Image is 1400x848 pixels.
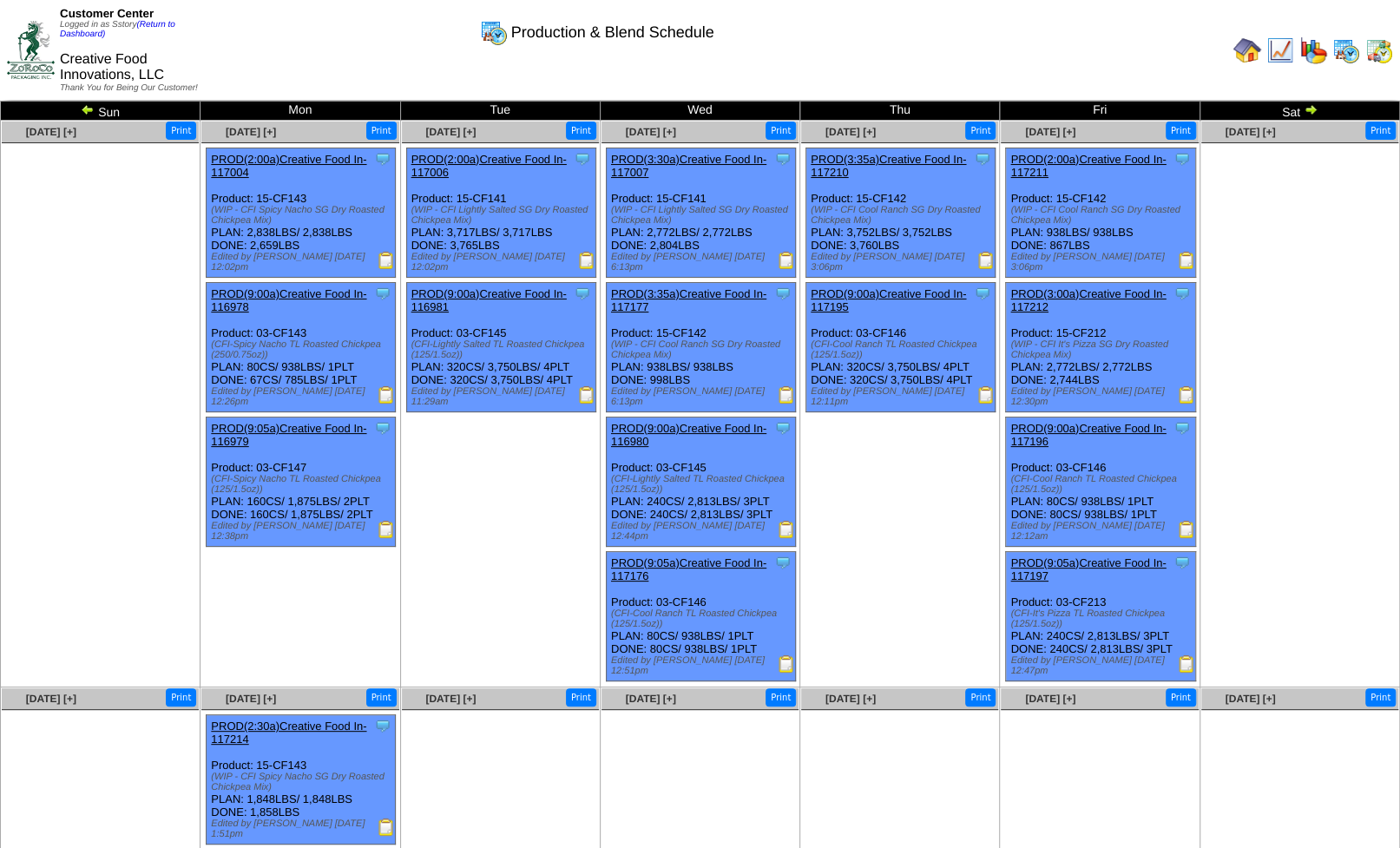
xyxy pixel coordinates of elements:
span: Creative Food Innovations, LLC [60,52,164,82]
div: Edited by [PERSON_NAME] [DATE] 12:44pm [611,521,795,542]
a: PROD(3:00a)Creative Food In-117212 [1010,287,1166,313]
div: Product: 03-CF143 PLAN: 80CS / 938LBS / 1PLT DONE: 67CS / 785LBS / 1PLT [207,283,396,412]
div: Edited by [PERSON_NAME] [DATE] 1:51pm [211,818,395,839]
a: PROD(3:30a)Creative Food In-117007 [611,153,766,179]
a: PROD(9:00a)Creative Food In-117195 [811,287,966,313]
div: Product: 03-CF147 PLAN: 160CS / 1,875LBS / 2PLT DONE: 160CS / 1,875LBS / 2PLT [207,417,396,547]
img: Tooltip [374,150,391,168]
span: Production & Blend Schedule [511,23,714,42]
a: PROD(9:05a)Creative Food In-117197 [1010,556,1166,582]
a: (Return to Dashboard) [60,20,175,39]
button: Print [166,688,196,707]
img: Production Report [977,386,995,404]
button: Print [1365,122,1396,140]
div: Edited by [PERSON_NAME] [DATE] 12:26pm [211,386,395,407]
td: Sat [1200,102,1399,121]
img: Tooltip [774,285,792,302]
div: Product: 03-CF145 PLAN: 320CS / 3,750LBS / 4PLT DONE: 320CS / 3,750LBS / 4PLT [406,283,595,412]
a: [DATE] [+] [425,126,476,138]
div: Product: 03-CF146 PLAN: 320CS / 3,750LBS / 4PLT DONE: 320CS / 3,750LBS / 4PLT [806,283,996,412]
div: (CFI-Spicy Nacho TL Roasted Chickpea (125/1.5oz)) [211,474,395,495]
a: PROD(9:05a)Creative Food In-117176 [611,556,766,582]
span: [DATE] [+] [226,126,276,138]
div: Edited by [PERSON_NAME] [DATE] 3:06pm [1010,252,1194,273]
div: Product: 03-CF146 PLAN: 80CS / 938LBS / 1PLT DONE: 80CS / 938LBS / 1PLT [606,552,795,681]
div: Edited by [PERSON_NAME] [DATE] 6:13pm [611,386,795,407]
a: [DATE] [+] [26,693,76,705]
div: (WIP - CFI It's Pizza SG Dry Roasted Chickpea Mix) [1010,339,1194,360]
button: Print [1166,688,1196,707]
div: Product: 03-CF146 PLAN: 80CS / 938LBS / 1PLT DONE: 80CS / 938LBS / 1PLT [1006,417,1195,547]
img: Production Report [778,386,795,404]
div: (WIP - CFI Spicy Nacho SG Dry Roasted Chickpea Mix) [211,205,395,226]
img: Production Report [378,386,395,404]
img: Production Report [778,252,795,269]
a: PROD(3:35a)Creative Food In-117210 [811,153,966,179]
span: [DATE] [+] [626,126,676,138]
button: Print [1365,688,1396,707]
div: Product: 15-CF142 PLAN: 938LBS / 938LBS DONE: 998LBS [606,283,795,412]
div: Product: 15-CF143 PLAN: 2,838LBS / 2,838LBS DONE: 2,659LBS [207,148,396,278]
a: PROD(9:00a)Creative Food In-116981 [411,287,567,313]
span: Customer Center [60,7,154,20]
span: Logged in as Sstory [60,20,175,39]
div: Product: 15-CF141 PLAN: 2,772LBS / 2,772LBS DONE: 2,804LBS [606,148,795,278]
button: Print [965,122,996,140]
img: calendarinout.gif [1365,36,1393,64]
a: [DATE] [+] [26,126,76,138]
div: Product: 15-CF143 PLAN: 1,848LBS / 1,848LBS DONE: 1,858LBS [207,715,396,845]
img: arrowright.gif [1304,102,1318,116]
a: [DATE] [+] [626,693,676,705]
a: [DATE] [+] [1225,693,1275,705]
div: (WIP - CFI Cool Ranch SG Dry Roasted Chickpea Mix) [811,205,995,226]
td: Fri [1000,102,1200,121]
div: Edited by [PERSON_NAME] [DATE] 12:12am [1010,521,1194,542]
a: [DATE] [+] [226,693,276,705]
div: Edited by [PERSON_NAME] [DATE] 12:51pm [611,655,795,676]
div: Edited by [PERSON_NAME] [DATE] 12:38pm [211,521,395,542]
div: Edited by [PERSON_NAME] [DATE] 3:06pm [811,252,995,273]
button: Print [965,688,996,707]
img: Production Report [778,521,795,538]
img: Tooltip [1173,554,1191,571]
img: Production Report [1178,521,1195,538]
div: Product: 15-CF142 PLAN: 3,752LBS / 3,752LBS DONE: 3,760LBS [806,148,996,278]
div: Product: 15-CF142 PLAN: 938LBS / 938LBS DONE: 867LBS [1006,148,1195,278]
div: (WIP - CFI Lightly Salted SG Dry Roasted Chickpea Mix) [411,205,595,226]
img: Tooltip [774,554,792,571]
span: [DATE] [+] [1025,693,1075,705]
div: (WIP - CFI Lightly Salted SG Dry Roasted Chickpea Mix) [611,205,795,226]
div: (CFI-Lightly Salted TL Roasted Chickpea (125/1.5oz)) [411,339,595,360]
span: Thank You for Being Our Customer! [60,83,198,93]
a: [DATE] [+] [1225,126,1275,138]
div: Edited by [PERSON_NAME] [DATE] 12:02pm [411,252,595,273]
div: Product: 15-CF212 PLAN: 2,772LBS / 2,772LBS DONE: 2,744LBS [1006,283,1195,412]
img: Production Report [378,521,395,538]
td: Thu [800,102,1000,121]
img: line_graph.gif [1266,36,1294,64]
img: arrowleft.gif [81,102,95,116]
a: PROD(2:00a)Creative Food In-117004 [211,153,366,179]
a: PROD(2:00a)Creative Food In-117211 [1010,153,1166,179]
div: Edited by [PERSON_NAME] [DATE] 11:29am [411,386,595,407]
img: Tooltip [374,285,391,302]
button: Print [566,688,596,707]
td: Mon [200,102,400,121]
img: Production Report [1178,655,1195,673]
img: Tooltip [574,285,591,302]
div: Edited by [PERSON_NAME] [DATE] 12:47pm [1010,655,1194,676]
div: (CFI-Cool Ranch TL Roasted Chickpea (125/1.5oz)) [611,608,795,629]
img: Tooltip [574,150,591,168]
img: Production Report [578,386,595,404]
div: Edited by [PERSON_NAME] [DATE] 12:02pm [211,252,395,273]
img: home.gif [1233,36,1261,64]
img: Tooltip [774,419,792,437]
a: PROD(2:30a)Creative Food In-117214 [211,720,366,746]
a: [DATE] [+] [1025,126,1075,138]
img: Tooltip [974,150,991,168]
